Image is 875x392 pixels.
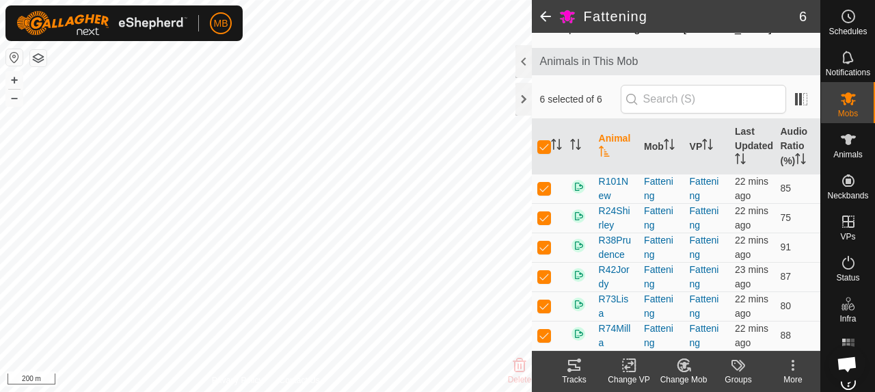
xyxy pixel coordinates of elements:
[644,263,678,291] div: Fattening
[570,267,587,283] img: returning on
[599,322,633,350] span: R74Milla
[6,49,23,66] button: Reset Map
[684,119,729,174] th: VP
[584,8,799,25] h2: Fattening
[599,204,633,233] span: R24Shirley
[602,374,656,386] div: Change VP
[702,141,713,152] p-sorticon: Activate to sort
[690,205,719,231] a: Fattening
[593,119,638,174] th: Animal
[6,90,23,106] button: –
[644,292,678,321] div: Fattening
[30,50,46,66] button: Map Layers
[735,205,768,231] span: 14 Oct 2025, 10:33 am
[735,235,768,260] span: 14 Oct 2025, 10:33 am
[780,330,791,341] span: 88
[551,141,562,152] p-sorticon: Activate to sort
[839,315,856,323] span: Infra
[766,374,820,386] div: More
[780,300,791,311] span: 80
[570,208,587,224] img: returning on
[6,72,23,88] button: +
[836,274,859,282] span: Status
[827,192,868,200] span: Neckbands
[833,151,863,159] span: Animals
[780,241,791,252] span: 91
[826,68,870,77] span: Notifications
[16,11,187,36] img: Gallagher Logo
[656,374,711,386] div: Change Mob
[795,155,806,166] p-sorticon: Activate to sort
[735,293,768,319] span: 14 Oct 2025, 10:33 am
[735,155,746,166] p-sorticon: Activate to sort
[711,374,766,386] div: Groups
[644,174,678,203] div: Fattening
[690,235,719,260] a: Fattening
[690,176,719,201] a: Fattening
[840,233,855,241] span: VPs
[690,293,719,319] a: Fattening
[214,16,228,31] span: MB
[279,374,319,387] a: Contact Us
[838,109,858,118] span: Mobs
[664,141,675,152] p-sorticon: Activate to sort
[638,119,684,174] th: Mob
[599,174,633,203] span: R101New
[775,119,820,174] th: Audio Ratio (%)
[599,292,633,321] span: R73Lisa
[570,141,581,152] p-sorticon: Activate to sort
[540,53,812,70] span: Animals in This Mob
[644,204,678,233] div: Fattening
[829,27,867,36] span: Schedules
[570,296,587,313] img: returning on
[729,119,775,174] th: Last Updated
[570,179,587,195] img: returning on
[829,345,865,382] div: Open chat
[570,237,587,254] img: returning on
[799,6,807,27] span: 6
[212,374,263,387] a: Privacy Policy
[735,323,768,348] span: 14 Oct 2025, 10:33 am
[599,263,633,291] span: R42Jordy
[644,233,678,262] div: Fattening
[599,233,633,262] span: R38Prudence
[599,148,610,159] p-sorticon: Activate to sort
[735,264,768,289] span: 14 Oct 2025, 10:32 am
[690,264,719,289] a: Fattening
[644,322,678,350] div: Fattening
[540,92,621,107] span: 6 selected of 6
[621,85,786,114] input: Search (S)
[780,212,791,223] span: 75
[780,271,791,282] span: 87
[570,326,587,342] img: returning on
[780,183,791,194] span: 85
[831,356,865,364] span: Heatmap
[735,176,768,201] span: 14 Oct 2025, 10:33 am
[690,323,719,348] a: Fattening
[547,374,602,386] div: Tracks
